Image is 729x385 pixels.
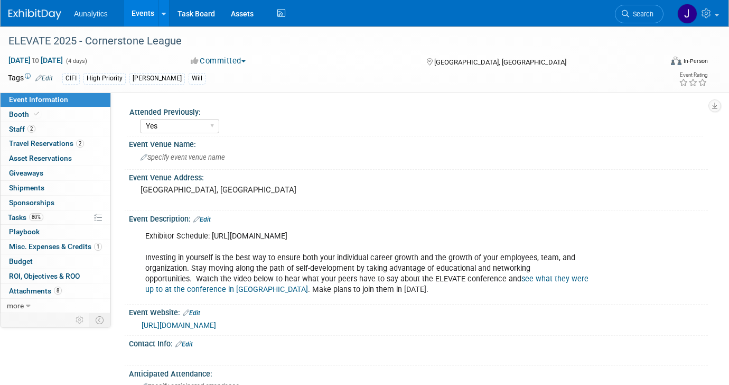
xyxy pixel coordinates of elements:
div: Contact Info: [129,336,708,350]
a: Edit [35,75,53,82]
a: Attachments8 [1,284,110,298]
a: Event Information [1,93,110,107]
a: Edit [175,341,193,348]
span: Event Information [9,95,68,104]
div: [PERSON_NAME] [129,73,185,84]
div: In-Person [683,57,708,65]
span: Giveaways [9,169,43,177]
div: ELEVATE 2025 - Cornerstone League [5,32,648,51]
div: Event Venue Name: [129,136,708,150]
span: Misc. Expenses & Credits [9,242,102,251]
a: more [1,299,110,313]
span: Staff [9,125,35,133]
pre: [GEOGRAPHIC_DATA], [GEOGRAPHIC_DATA] [141,185,359,195]
td: Tags [8,72,53,85]
img: Format-Inperson.png [671,57,681,65]
td: Toggle Event Tabs [89,313,111,327]
a: Sponsorships [1,196,110,210]
div: Exhibitor Schedule: [URL][DOMAIN_NAME] Investing in yourself is the best way to ensure both your ... [138,226,595,300]
div: Attended Previously: [129,104,703,117]
a: Budget [1,254,110,269]
a: Edit [193,216,211,223]
a: Misc. Expenses & Credits1 [1,240,110,254]
span: Booth [9,110,41,118]
div: High Priority [83,73,126,84]
span: Playbook [9,227,40,236]
span: Travel Reservations [9,139,84,148]
a: Shipments [1,181,110,195]
span: Shipments [9,184,44,192]
span: 80% [29,213,43,221]
a: Staff2 [1,122,110,136]
div: Event Description: [129,211,708,225]
a: Playbook [1,225,110,239]
i: Booth reservation complete [34,111,39,117]
a: [URL][DOMAIN_NAME] [142,321,216,329]
a: see what they were up to at the conference in [GEOGRAPHIC_DATA] [145,274,588,294]
a: Search [615,5,663,23]
img: Julie Grisanti-Cieslak [677,4,697,24]
span: to [31,56,41,65]
span: 8 [54,287,62,295]
span: Aunalytics [74,10,108,18]
span: Budget [9,257,33,265]
span: 2 [76,140,84,148]
a: Tasks80% [1,210,110,225]
td: Personalize Event Tab Strip [71,313,89,327]
span: Asset Reservations [9,154,72,162]
span: Sponsorships [9,198,54,207]
span: [DATE] [DATE] [8,56,63,65]
span: (4 days) [65,58,87,65]
img: ExhibitDay [8,9,61,20]
button: Committed [187,56,250,67]
span: Tasks [8,213,43,222]
span: Specify event venue name [141,153,225,161]
div: Event Website: [129,305,708,318]
a: Asset Reservations [1,151,110,166]
span: 1 [94,243,102,251]
div: Will [189,73,205,84]
div: Event Rating [679,72,707,78]
span: 2 [27,125,35,133]
a: Travel Reservations2 [1,136,110,151]
div: Event Format [604,55,708,71]
div: CIFI [62,73,80,84]
a: ROI, Objectives & ROO [1,269,110,283]
div: Event Venue Address: [129,170,708,183]
span: [GEOGRAPHIC_DATA], [GEOGRAPHIC_DATA] [434,58,566,66]
div: Anticipated Attendance: [129,366,708,379]
span: Attachments [9,287,62,295]
span: Search [629,10,653,18]
span: more [7,301,24,310]
a: Giveaways [1,166,110,180]
a: Edit [183,309,200,317]
a: Booth [1,107,110,122]
span: ROI, Objectives & ROO [9,272,80,280]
